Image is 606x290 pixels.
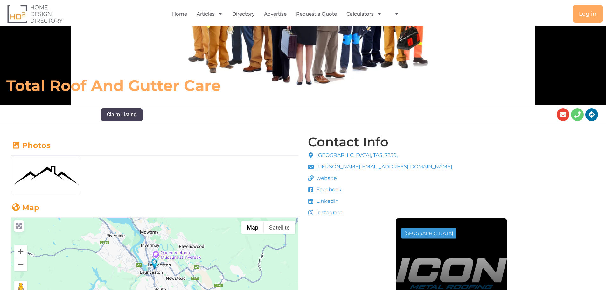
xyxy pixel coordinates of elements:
a: Home [172,7,187,21]
a: Articles [197,7,223,21]
span: [PERSON_NAME][EMAIL_ADDRESS][DOMAIN_NAME] [315,163,452,171]
button: Show satellite imagery [264,221,295,234]
img: Roofing [11,156,81,195]
a: Log in [573,5,603,23]
button: Show street map [241,221,264,234]
span: Linkedin [315,197,339,205]
span: Facebook [315,186,342,194]
h6: Total Roof And Gutter Care [6,76,421,95]
button: Zoom out [14,258,27,271]
a: Map [11,203,39,212]
a: Request a Quote [296,7,337,21]
span: website [315,174,337,182]
button: Zoom in [14,245,27,258]
a: Directory [232,7,254,21]
a: Photos [11,141,51,150]
h4: Contact Info [308,136,388,148]
span: [GEOGRAPHIC_DATA], TAS, 7250, [315,152,398,159]
span: Log in [579,11,596,17]
div: Total Roof And Gutter Care [151,258,158,270]
button: Claim Listing [101,108,143,121]
a: Calculators [346,7,382,21]
a: Advertise [264,7,287,21]
a: [PERSON_NAME][EMAIL_ADDRESS][DOMAIN_NAME] [308,163,453,171]
span: Instagram [315,209,343,216]
nav: Menu [123,7,453,21]
div: [GEOGRAPHIC_DATA] [404,231,453,235]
